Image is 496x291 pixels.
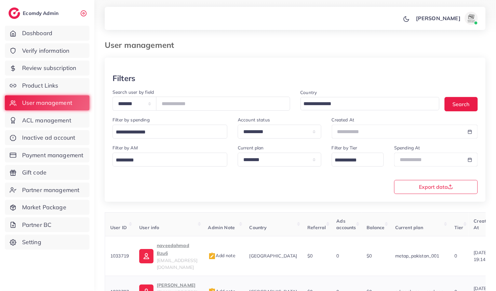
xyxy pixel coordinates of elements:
[474,249,492,263] span: [DATE] 19:14:29
[114,127,219,137] input: Search for option
[238,117,270,123] label: Account status
[22,221,52,229] span: Partner BC
[8,7,20,19] img: logo
[5,78,89,93] a: Product Links
[22,47,70,55] span: Verify information
[113,125,227,139] div: Search for option
[465,12,478,25] img: avatar
[113,145,138,151] label: Filter by AM
[105,40,179,50] h3: User management
[445,97,478,111] button: Search
[139,249,154,263] img: ic-user-info.36bf1079.svg
[249,253,297,259] span: [GEOGRAPHIC_DATA]
[113,117,150,123] label: Filter by spending
[22,168,47,177] span: Gift code
[139,225,159,230] span: User info
[5,148,89,163] a: Payment management
[22,64,76,72] span: Review subscription
[394,180,478,194] button: Export data
[22,29,52,37] span: Dashboard
[395,253,439,259] span: metap_pakistan_001
[157,281,197,289] p: [PERSON_NAME]
[113,89,154,95] label: Search user by field
[454,225,463,230] span: Tier
[22,238,41,246] span: Setting
[412,12,480,25] a: [PERSON_NAME]avatar
[332,117,355,123] label: Created At
[307,225,326,230] span: Referral
[23,10,60,16] h2: Ecomdy Admin
[157,257,197,270] span: [EMAIL_ADDRESS][DOMAIN_NAME]
[208,253,235,258] span: Add note
[332,145,357,151] label: Filter by Tier
[416,14,461,22] p: [PERSON_NAME]
[5,26,89,41] a: Dashboard
[238,145,264,151] label: Current plan
[110,225,127,230] span: User ID
[208,252,216,260] img: admin_note.cdd0b510.svg
[22,99,72,107] span: User management
[113,74,135,83] h3: Filters
[5,165,89,180] a: Gift code
[113,153,227,167] div: Search for option
[5,95,89,110] a: User management
[332,153,384,167] div: Search for option
[5,183,89,198] a: Partner management
[474,218,489,230] span: Create At
[110,253,129,259] span: 1033719
[249,225,267,230] span: Country
[22,203,66,212] span: Market Package
[22,186,80,194] span: Partner management
[394,145,420,151] label: Spending At
[337,218,356,230] span: Ads accounts
[419,184,453,189] span: Export data
[22,116,71,125] span: ACL management
[395,225,423,230] span: Current plan
[454,253,457,259] span: 0
[5,217,89,232] a: Partner BC
[5,61,89,76] a: Review subscription
[301,97,440,110] div: Search for option
[208,225,235,230] span: Admin Note
[302,99,431,109] input: Search for option
[5,130,89,145] a: Inactive ad account
[139,242,197,270] a: naveedahmad Bzu6[EMAIL_ADDRESS][DOMAIN_NAME]
[333,155,376,165] input: Search for option
[114,155,219,165] input: Search for option
[307,253,313,259] span: $0
[22,151,84,159] span: Payment management
[157,242,197,257] p: naveedahmad Bzu6
[367,253,372,259] span: $0
[367,225,385,230] span: Balance
[22,133,75,142] span: Inactive ad account
[301,89,317,96] label: Country
[5,113,89,128] a: ACL management
[22,81,59,90] span: Product Links
[5,235,89,250] a: Setting
[337,253,339,259] span: 0
[5,43,89,58] a: Verify information
[8,7,60,19] a: logoEcomdy Admin
[5,200,89,215] a: Market Package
